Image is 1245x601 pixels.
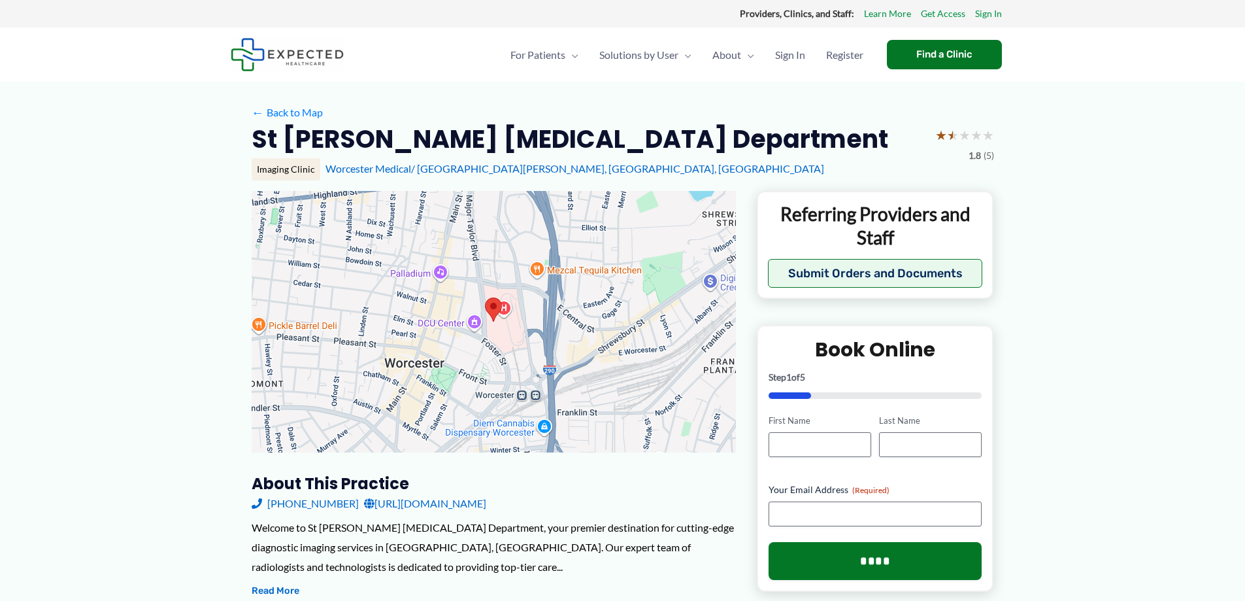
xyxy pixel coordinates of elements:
span: Solutions by User [599,32,678,78]
a: AboutMenu Toggle [702,32,765,78]
nav: Primary Site Navigation [500,32,874,78]
div: Welcome to St [PERSON_NAME] [MEDICAL_DATA] Department, your premier destination for cutting-edge ... [252,518,736,576]
span: Menu Toggle [565,32,578,78]
button: Read More [252,583,299,599]
div: Imaging Clinic [252,158,320,180]
span: Register [826,32,863,78]
label: Your Email Address [769,483,982,496]
span: 1 [786,371,791,383]
span: 1.8 [969,147,981,164]
span: ★ [971,123,982,147]
a: [PHONE_NUMBER] [252,494,359,513]
span: ★ [947,123,959,147]
a: Sign In [975,5,1002,22]
a: For PatientsMenu Toggle [500,32,589,78]
h2: Book Online [769,337,982,362]
a: Register [816,32,874,78]
h3: About this practice [252,473,736,494]
button: Submit Orders and Documents [768,259,983,288]
span: (Required) [852,485,889,495]
span: Menu Toggle [678,32,691,78]
a: Find a Clinic [887,40,1002,69]
span: ← [252,106,264,118]
h2: St [PERSON_NAME] [MEDICAL_DATA] Department [252,123,888,155]
span: ★ [935,123,947,147]
span: (5) [984,147,994,164]
img: Expected Healthcare Logo - side, dark font, small [231,38,344,71]
span: Menu Toggle [741,32,754,78]
a: Sign In [765,32,816,78]
span: Sign In [775,32,805,78]
label: First Name [769,415,871,427]
a: Learn More [864,5,911,22]
span: 5 [800,371,805,383]
a: Worcester Medical/ [GEOGRAPHIC_DATA][PERSON_NAME], [GEOGRAPHIC_DATA], [GEOGRAPHIC_DATA] [325,162,824,175]
a: Solutions by UserMenu Toggle [589,32,702,78]
span: About [712,32,741,78]
span: ★ [982,123,994,147]
strong: Providers, Clinics, and Staff: [740,8,854,19]
label: Last Name [879,415,982,427]
a: ←Back to Map [252,103,323,122]
p: Step of [769,373,982,382]
a: Get Access [921,5,965,22]
span: For Patients [510,32,565,78]
p: Referring Providers and Staff [768,202,983,250]
a: [URL][DOMAIN_NAME] [364,494,486,513]
span: ★ [959,123,971,147]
